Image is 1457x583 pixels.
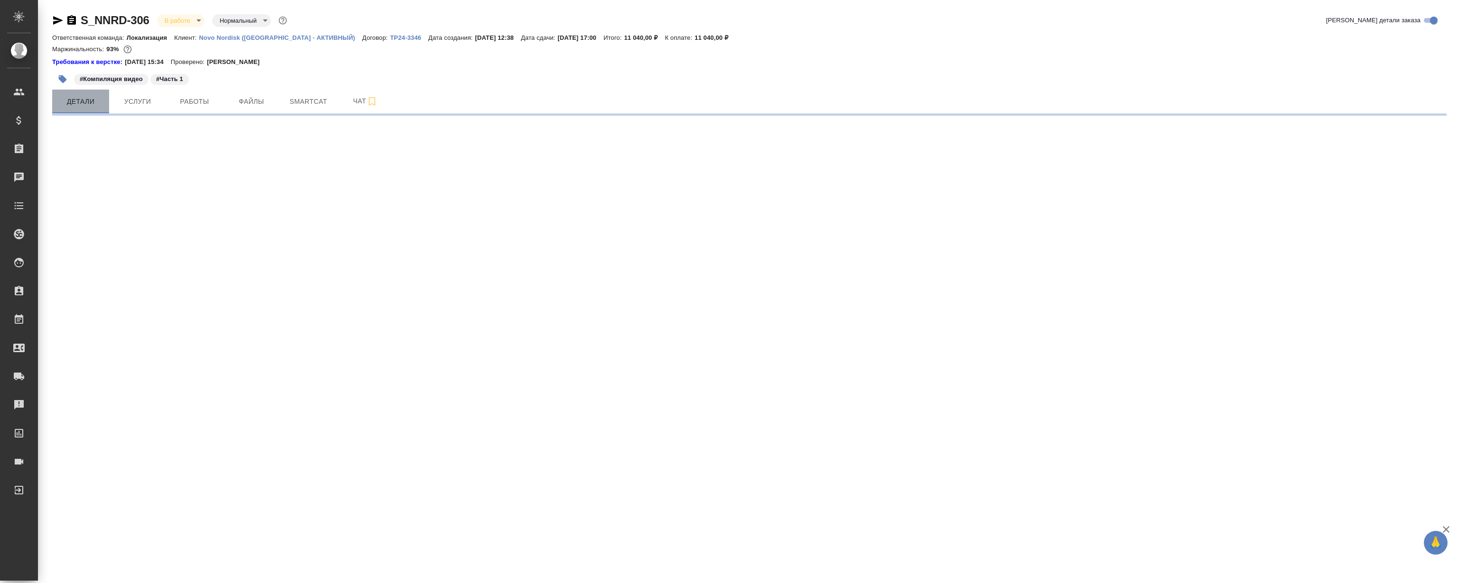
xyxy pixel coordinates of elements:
[149,74,190,82] span: Часть 1
[66,15,77,26] button: Скопировать ссылку
[162,17,193,25] button: В работе
[199,33,362,41] a: Novo Nordisk ([GEOGRAPHIC_DATA] - АКТИВНЫЙ)
[106,46,121,53] p: 93%
[1424,531,1448,555] button: 🙏
[390,34,428,41] p: ТР24-3346
[52,46,106,53] p: Маржинальность:
[217,17,260,25] button: Нормальный
[58,96,103,108] span: Детали
[428,34,475,41] p: Дата создания:
[695,34,735,41] p: 11 040,00 ₽
[212,14,271,27] div: В работе
[521,34,557,41] p: Дата сдачи:
[174,34,199,41] p: Клиент:
[127,34,175,41] p: Локализация
[277,14,289,27] button: Доп статусы указывают на важность/срочность заказа
[52,34,127,41] p: Ответственная команда:
[125,57,171,67] p: [DATE] 15:34
[52,57,125,67] div: Нажми, чтобы открыть папку с инструкцией
[1326,16,1420,25] span: [PERSON_NAME] детали заказа
[172,96,217,108] span: Работы
[475,34,521,41] p: [DATE] 12:38
[557,34,603,41] p: [DATE] 17:00
[52,57,125,67] a: Требования к верстке:
[115,96,160,108] span: Услуги
[157,14,204,27] div: В работе
[80,74,143,84] p: #Компиляция видео
[603,34,624,41] p: Итого:
[624,34,665,41] p: 11 040,00 ₽
[366,96,378,107] svg: Подписаться
[81,14,149,27] a: S_NNRD-306
[286,96,331,108] span: Smartcat
[156,74,183,84] p: #Часть 1
[52,15,64,26] button: Скопировать ссылку для ЯМессенджера
[390,33,428,41] a: ТР24-3346
[229,96,274,108] span: Файлы
[52,69,73,90] button: Добавить тэг
[665,34,695,41] p: К оплате:
[207,57,267,67] p: [PERSON_NAME]
[121,43,134,55] button: 636.00 RUB;
[362,34,390,41] p: Договор:
[199,34,362,41] p: Novo Nordisk ([GEOGRAPHIC_DATA] - АКТИВНЫЙ)
[343,95,388,107] span: Чат
[171,57,207,67] p: Проверено:
[1428,533,1444,553] span: 🙏
[73,74,149,82] span: Компиляция видео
